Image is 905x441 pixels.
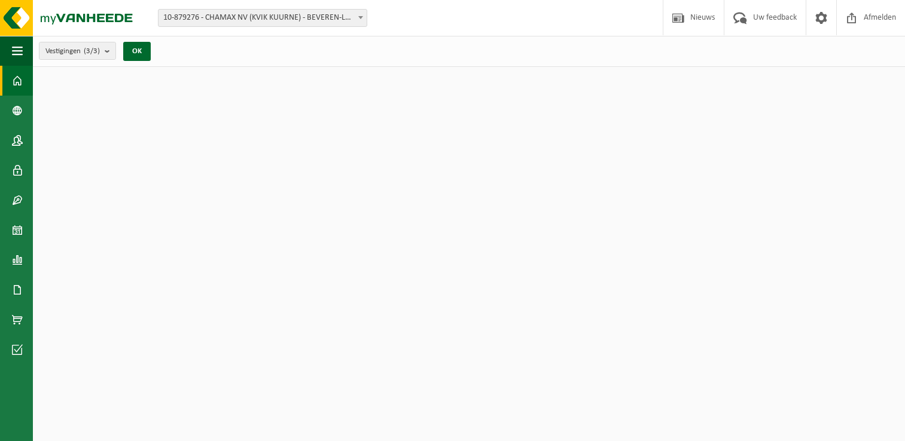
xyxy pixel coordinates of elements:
span: 10-879276 - CHAMAX NV (KVIK KUURNE) - BEVEREN-LEIE [159,10,367,26]
button: OK [123,42,151,61]
span: 10-879276 - CHAMAX NV (KVIK KUURNE) - BEVEREN-LEIE [158,9,367,27]
button: Vestigingen(3/3) [39,42,116,60]
span: Vestigingen [45,42,100,60]
count: (3/3) [84,47,100,55]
